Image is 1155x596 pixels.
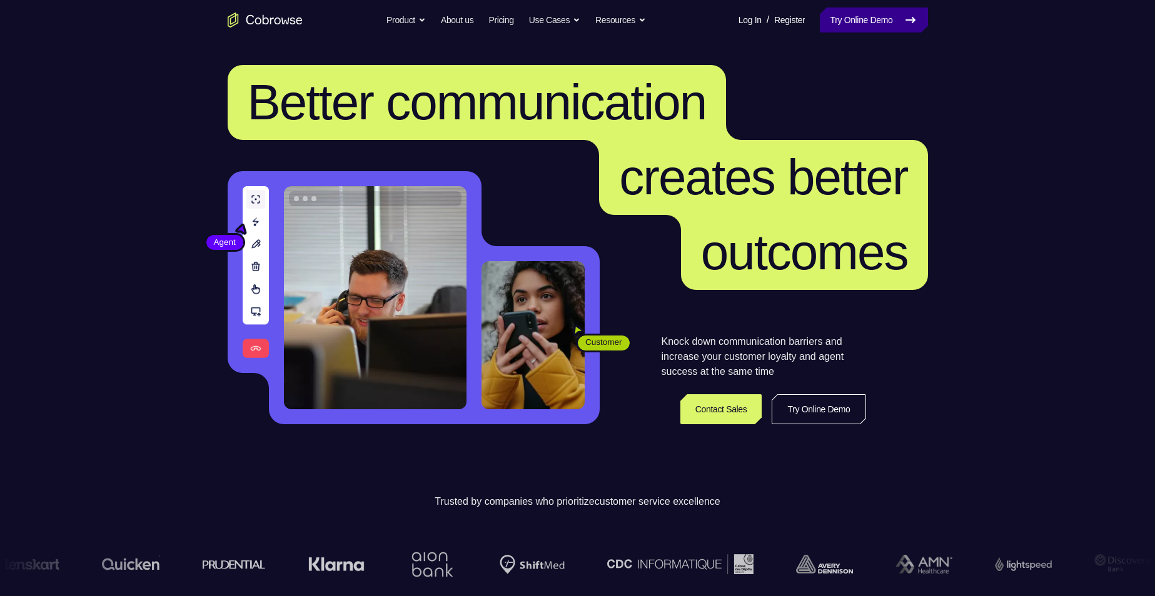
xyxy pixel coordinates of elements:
a: About us [441,7,473,32]
a: Log In [739,7,762,32]
a: Try Online Demo [820,7,927,32]
img: A customer support agent talking on the phone [284,186,467,409]
span: customer service excellence [595,496,720,507]
a: Register [774,7,805,32]
span: Better communication [248,74,707,130]
p: Knock down communication barriers and increase your customer loyalty and agent success at the sam... [662,334,866,379]
button: Use Cases [529,7,580,32]
a: Go to the home page [228,12,303,27]
img: Aion Bank [406,539,457,590]
img: avery-dennison [795,555,852,574]
img: Klarna [308,557,364,572]
a: Pricing [488,7,513,32]
span: outcomes [701,224,908,280]
img: prudential [202,559,265,569]
img: AMN Healthcare [895,555,952,574]
button: Resources [595,7,646,32]
a: Contact Sales [680,394,762,424]
img: Shiftmed [499,555,564,574]
img: A customer holding their phone [482,261,585,409]
span: / [767,12,769,27]
img: CDC Informatique [607,554,753,574]
button: Product [386,7,426,32]
span: creates better [619,149,907,205]
a: Try Online Demo [772,394,865,424]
